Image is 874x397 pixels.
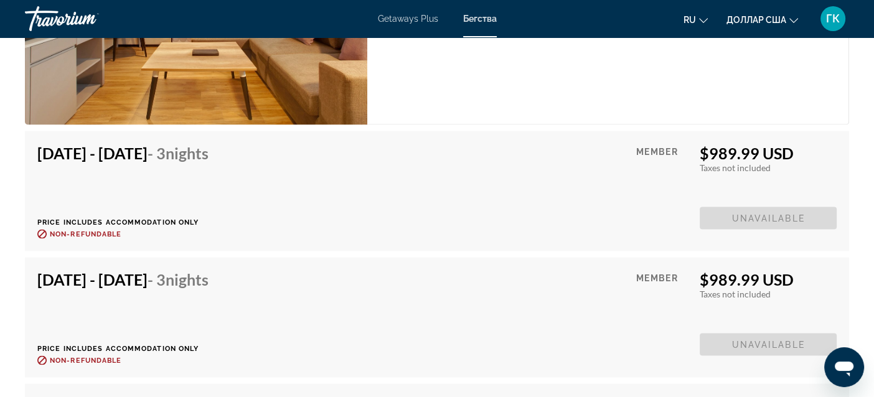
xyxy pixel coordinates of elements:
font: ГК [826,12,840,25]
a: Травориум [25,2,149,35]
font: ru [684,15,696,25]
p: Price includes accommodation only [37,218,218,227]
h4: [DATE] - [DATE] [37,144,209,162]
h4: [DATE] - [DATE] [37,270,209,289]
span: Non-refundable [50,230,121,238]
a: Бегства [463,14,497,24]
span: Taxes not included [700,162,771,173]
span: - 3 [148,270,209,289]
font: доллар США [726,15,786,25]
iframe: Кнопка запуска окна обмена сообщениями [824,347,864,387]
button: Изменить валюту [726,11,798,29]
div: $989.99 USD [700,144,837,162]
p: Price includes accommodation only [37,345,218,353]
button: Меню пользователя [817,6,849,32]
a: Getaways Plus [378,14,438,24]
span: Taxes not included [700,289,771,299]
button: Изменить язык [684,11,708,29]
span: Nights [166,144,209,162]
div: Member [636,270,690,324]
span: Non-refundable [50,357,121,365]
div: Member [636,144,690,198]
span: Nights [166,270,209,289]
span: - 3 [148,144,209,162]
div: $989.99 USD [700,270,837,289]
